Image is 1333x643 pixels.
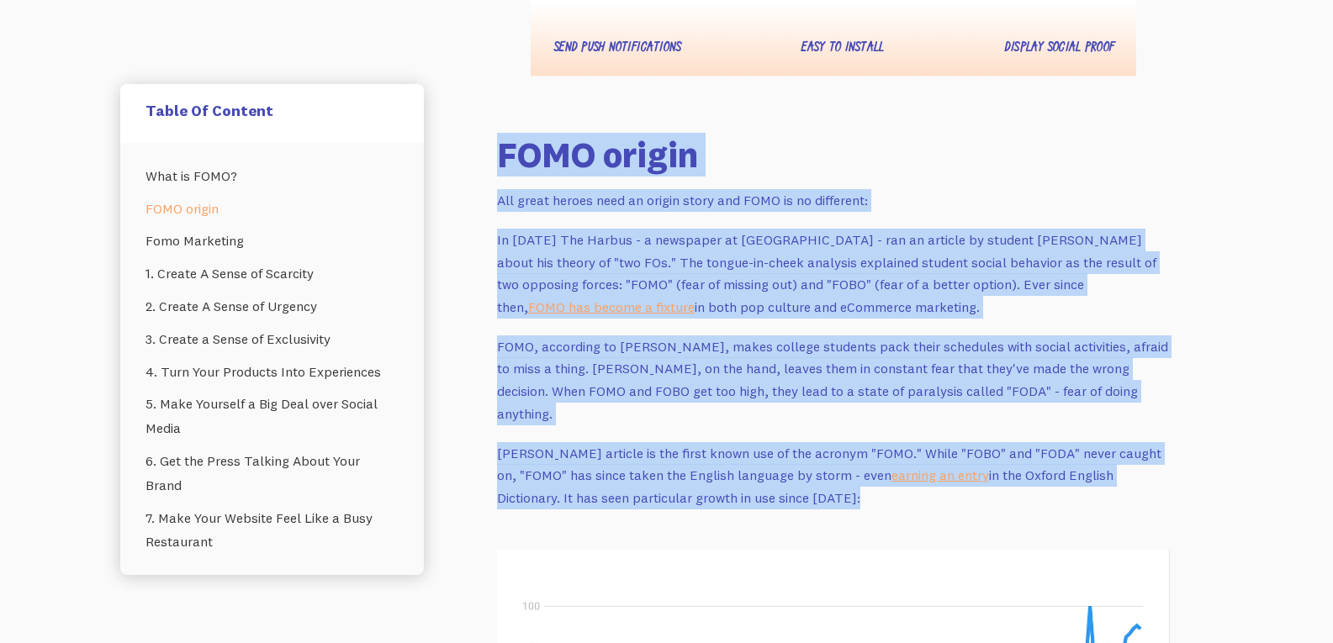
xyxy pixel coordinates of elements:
div: Send push notifications [553,38,680,60]
p: FOMO, according to [PERSON_NAME], makes college students pack their schedules with social activit... [497,335,1170,425]
h5: Table Of Content [145,101,399,120]
p: In [DATE] The Harbus - a newspaper at [GEOGRAPHIC_DATA] - ran an article by student [PERSON_NAME]... [497,229,1170,319]
p: All great heroes need an origin story and FOMO is no different: [497,189,1170,212]
p: [PERSON_NAME] article is the first known use of the acronym "FOMO." While "FOBO" and "FODA" never... [497,442,1170,509]
a: 2. Create A Sense of Urgency [145,290,399,323]
div: Easy to install [801,38,883,60]
a: 5. Make Yourself a Big Deal over Social Media [145,387,399,445]
a: FOMO origin [145,192,399,224]
a: 3. Create a Sense of Exclusivity [145,322,399,355]
a: Fomo Marketing [145,224,399,257]
div: Display social proof [1004,38,1114,60]
a: 4. Turn Your Products Into Experiences [145,355,399,387]
a: 6. Get the Press Talking About Your Brand [145,445,399,502]
a: earning an entry [891,466,989,483]
a: 7. Make Your Website Feel Like a Busy Restaurant [145,501,399,558]
a: 1. Create A Sense of Scarcity [145,257,399,290]
a: What is FOMO? [145,159,399,192]
h2: FOMO origin [497,134,1170,176]
a: FOMO has become a fixture [528,298,695,315]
